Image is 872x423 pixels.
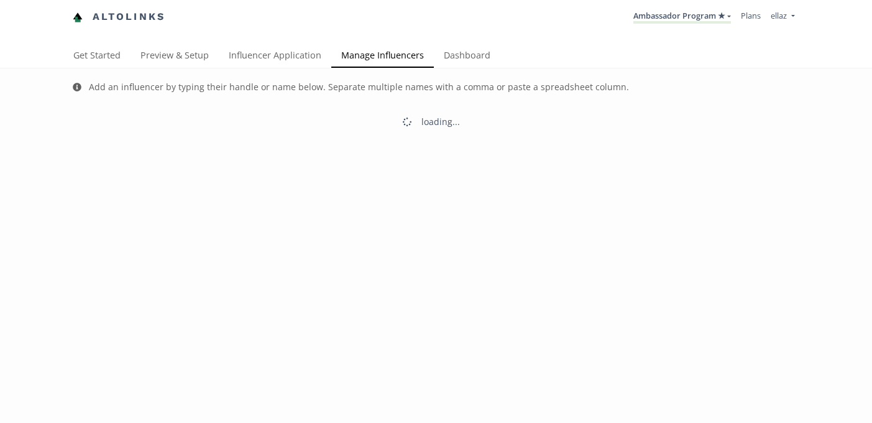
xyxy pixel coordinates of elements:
[434,44,500,69] a: Dashboard
[741,10,761,21] a: Plans
[331,44,434,69] a: Manage Influencers
[219,44,331,69] a: Influencer Application
[73,12,83,22] img: favicon-32x32.png
[73,7,166,27] a: Altolinks
[131,44,219,69] a: Preview & Setup
[63,44,131,69] a: Get Started
[633,10,731,24] a: Ambassador Program ★
[12,12,52,50] iframe: chat widget
[771,10,794,24] a: ellaz
[89,81,629,93] div: Add an influencer by typing their handle or name below. Separate multiple names with a comma or p...
[771,10,787,21] span: ellaz
[421,116,460,128] div: loading...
